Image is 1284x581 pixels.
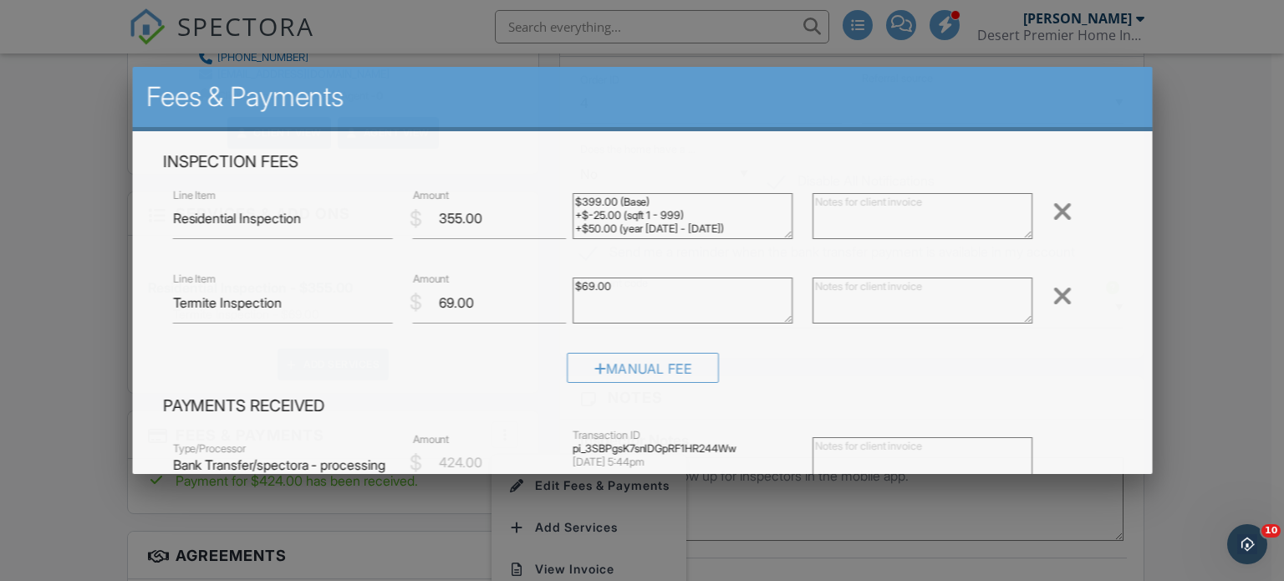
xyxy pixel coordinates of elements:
[412,431,449,446] label: Amount
[566,364,718,380] a: Manual Fee
[572,456,792,469] div: [DATE] 5:44pm
[409,448,421,477] div: $
[412,272,449,287] label: Amount
[572,193,792,239] textarea: $399.00 (Base) +$-25.00 (sqft 1 - 999) +$50.00 (year [DATE] - [DATE])
[409,288,421,317] div: $
[1227,524,1267,564] iframe: Intercom live chat
[572,277,792,323] textarea: $69.00
[572,442,792,456] div: pi_3SBPgsK7snlDGpRF1HR244Ww
[412,187,449,202] label: Amount
[566,353,718,383] div: Manual Fee
[172,442,392,456] div: Type/Processor
[145,80,1139,114] h2: Fees & Payments
[409,204,421,232] div: $
[572,429,792,442] div: Transaction ID
[172,272,216,287] label: Line Item
[162,151,1122,173] h4: Inspection Fees
[1261,524,1281,538] span: 10
[172,456,392,474] p: Bank Transfer/spectora - processing
[162,395,1122,417] h4: Payments Received
[172,187,216,202] label: Line Item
